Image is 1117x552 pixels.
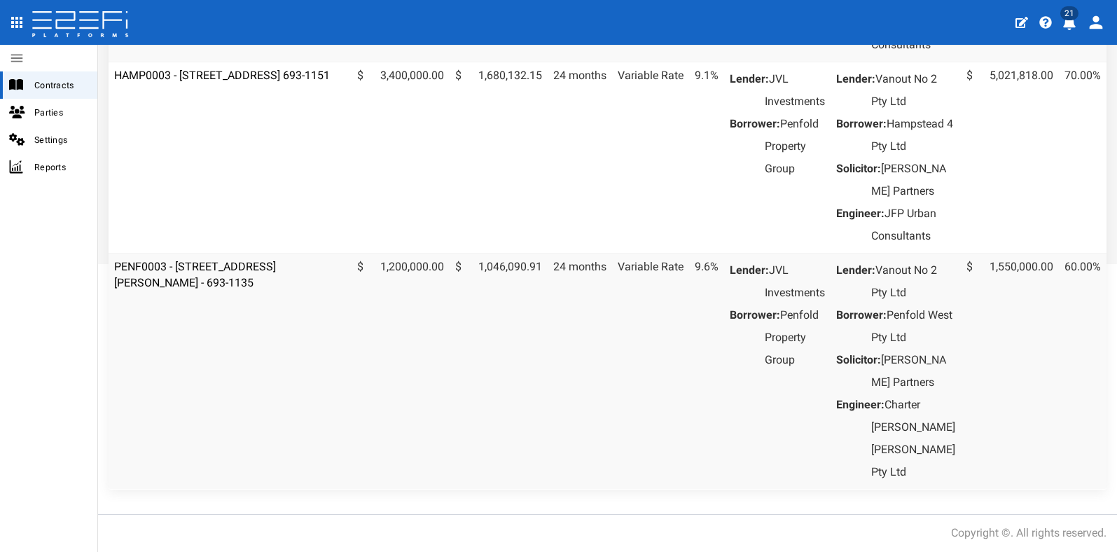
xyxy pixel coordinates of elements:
td: 70.00% [1059,62,1106,253]
dt: Borrower: [730,113,780,135]
div: Copyright ©. All rights reserved. [951,525,1106,541]
dd: Vanout No 2 Pty Ltd [871,259,955,304]
td: 9.1% [689,62,724,253]
dd: Charter [PERSON_NAME] [PERSON_NAME] Pty Ltd [871,394,955,483]
td: Variable Rate [612,253,689,489]
span: Settings [34,132,86,148]
td: 24 months [548,62,612,253]
td: 9.6% [689,253,724,489]
td: Variable Rate [612,62,689,253]
span: Reports [34,159,86,175]
dt: Lender: [730,259,769,282]
dt: Solicitor: [836,158,881,180]
td: 3,400,000.00 [352,62,450,253]
a: HAMP0003 - [STREET_ADDRESS] 693-1151 [114,69,330,82]
dd: Penfold Property Group [765,113,825,180]
span: Contracts [34,77,86,93]
dt: Borrower: [730,304,780,326]
dd: JVL Investments [765,68,825,113]
dd: Penfold West Pty Ltd [871,304,955,349]
dd: JFP Urban Consultants [871,202,955,247]
dd: [PERSON_NAME] Partners [871,158,955,202]
dt: Solicitor: [836,349,881,371]
dt: Lender: [836,68,875,90]
dd: [PERSON_NAME] Partners [871,349,955,394]
dt: Lender: [836,259,875,282]
td: 60.00% [1059,253,1106,489]
span: Parties [34,104,86,120]
dt: Engineer: [836,394,884,416]
td: 1,550,000.00 [961,253,1059,489]
td: 1,046,090.91 [450,253,548,489]
td: 1,680,132.15 [450,62,548,253]
dd: Hampstead 4 Pty Ltd [871,113,955,158]
dd: Penfold Property Group [765,304,825,371]
td: 5,021,818.00 [961,62,1059,253]
dd: Vanout No 2 Pty Ltd [871,68,955,113]
dd: JVL Investments [765,259,825,304]
dt: Borrower: [836,304,887,326]
a: PENF0003 - [STREET_ADDRESS][PERSON_NAME] - 693-1135 [114,260,276,289]
td: 1,200,000.00 [352,253,450,489]
dt: Engineer: [836,202,884,225]
td: 24 months [548,253,612,489]
dt: Borrower: [836,113,887,135]
dt: Lender: [730,68,769,90]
